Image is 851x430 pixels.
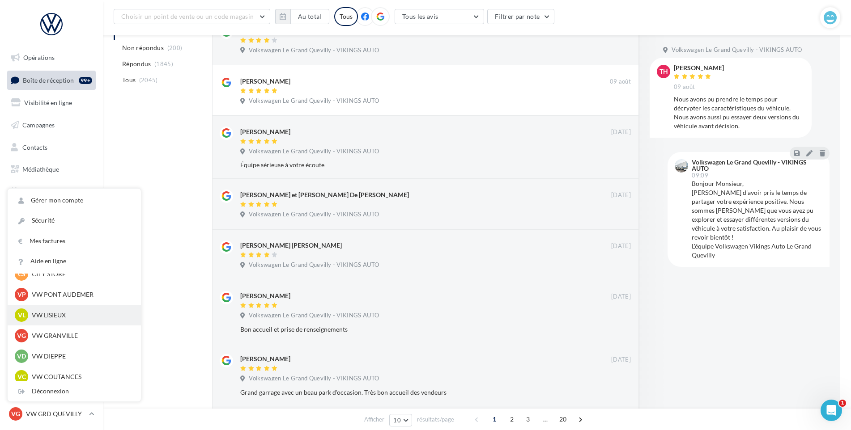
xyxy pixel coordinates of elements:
[674,95,804,131] div: Nous avons pu prendre le temps pour décrypter les caractéristiques du véhicule. Nous avons aussi ...
[121,13,254,20] span: Choisir un point de vente ou un code magasin
[240,241,342,250] div: [PERSON_NAME] [PERSON_NAME]
[23,76,74,84] span: Boîte de réception
[32,331,130,340] p: VW GRANVILLE
[538,412,553,426] span: ...
[8,211,141,231] a: Sécurité
[275,9,329,24] button: Au total
[692,159,821,172] div: Volkswagen Le Grand Quevilly - VIKINGS AUTO
[395,9,484,24] button: Tous les avis
[487,9,555,24] button: Filtrer par note
[672,46,802,54] span: Volkswagen Le Grand Quevilly - VIKINGS AUTO
[601,159,631,171] button: Ignorer
[22,165,59,173] span: Médiathèque
[389,414,412,426] button: 10
[602,96,631,108] button: Ignorer
[17,352,26,361] span: VD
[602,210,631,222] button: Ignorer
[601,386,631,399] button: Ignorer
[22,143,47,151] span: Contacts
[249,261,379,269] span: Volkswagen Le Grand Quevilly - VIKINGS AUTO
[167,44,183,51] span: (200)
[23,54,55,61] span: Opérations
[249,148,379,156] span: Volkswagen Le Grand Quevilly - VIKINGS AUTO
[5,116,98,135] a: Campagnes
[5,234,98,261] a: Campagnes DataOnDemand
[839,400,846,407] span: 1
[674,83,695,91] span: 09 août
[8,190,141,211] a: Gérer mon compte
[122,43,164,52] span: Non répondus
[22,188,52,195] span: Calendrier
[122,76,136,84] span: Tous
[240,77,290,86] div: [PERSON_NAME]
[139,76,158,84] span: (2045)
[5,93,98,112] a: Visibilité en ligne
[32,290,130,299] p: VW PONT AUDEMER
[674,65,724,71] div: [PERSON_NAME]
[556,412,570,426] span: 20
[334,7,358,26] div: Tous
[122,59,151,68] span: Répondus
[249,97,379,105] span: Volkswagen Le Grand Quevilly - VIKINGS AUTO
[611,242,631,250] span: [DATE]
[660,67,668,76] span: TH
[364,415,384,424] span: Afficher
[5,138,98,157] a: Contacts
[290,9,329,24] button: Au total
[5,205,98,231] a: PLV et print personnalisable
[610,78,631,86] span: 09 août
[249,375,379,383] span: Volkswagen Le Grand Quevilly - VIKINGS AUTO
[32,270,130,278] p: CITY STORE
[26,409,85,418] p: VW GRD QUEVILLY
[17,331,26,340] span: VG
[5,71,98,90] a: Boîte de réception99+
[18,270,26,278] span: CS
[611,128,631,136] span: [DATE]
[5,182,98,201] a: Calendrier
[114,9,270,24] button: Choisir un point de vente ou un code magasin
[154,60,173,67] span: (1845)
[240,291,290,300] div: [PERSON_NAME]
[611,293,631,301] span: [DATE]
[240,190,409,199] div: [PERSON_NAME] et [PERSON_NAME] De [PERSON_NAME]
[32,311,130,320] p: VW LISIEUX
[249,211,379,219] span: Volkswagen Le Grand Quevilly - VIKINGS AUTO
[24,99,72,106] span: Visibilité en ligne
[602,260,631,273] button: Ignorer
[240,160,573,169] div: Équipe sérieuse à votre écoute
[393,417,401,424] span: 10
[32,372,130,381] p: VW COUTANCES
[417,415,454,424] span: résultats/page
[18,311,26,320] span: VL
[240,354,290,363] div: [PERSON_NAME]
[402,13,438,20] span: Tous les avis
[601,323,631,336] button: Ignorer
[17,290,26,299] span: VP
[5,160,98,179] a: Médiathèque
[17,372,26,381] span: VC
[249,46,379,55] span: Volkswagen Le Grand Quevilly - VIKINGS AUTO
[11,409,20,418] span: VG
[602,45,631,58] button: Ignorer
[240,127,290,136] div: [PERSON_NAME]
[8,231,141,251] a: Mes factures
[692,173,708,178] span: 09:09
[8,381,141,401] div: Déconnexion
[611,356,631,364] span: [DATE]
[505,412,519,426] span: 2
[521,412,535,426] span: 3
[249,312,379,320] span: Volkswagen Le Grand Quevilly - VIKINGS AUTO
[79,77,92,84] div: 99+
[22,121,55,129] span: Campagnes
[5,48,98,67] a: Opérations
[611,191,631,199] span: [DATE]
[692,179,822,260] div: Bonjour Monsieur, [PERSON_NAME] d'avoir pris le temps de partager votre expérience positive. Nous...
[32,352,130,361] p: VW DIEPPE
[240,388,573,397] div: Grand garrage avec un beau park d'occasion. Très bon accueil des vendeurs
[487,412,502,426] span: 1
[7,405,96,422] a: VG VW GRD QUEVILLY
[821,400,842,421] iframe: Intercom live chat
[240,325,573,334] div: Bon accueil et prise de renseignements
[8,251,141,271] a: Aide en ligne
